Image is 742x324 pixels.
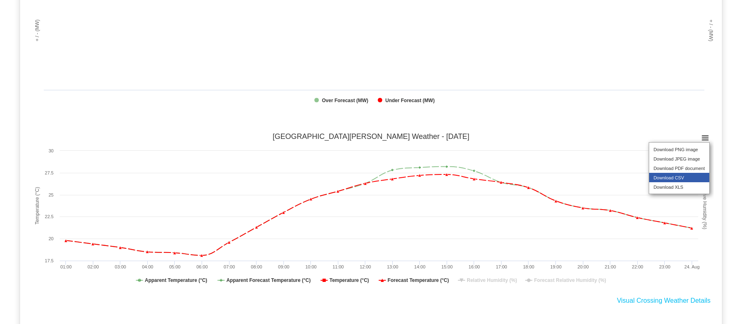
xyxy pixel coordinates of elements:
[649,163,709,173] li: Download PDF document
[617,297,711,304] a: Visual Crossing Weather Details
[115,264,126,269] text: 03:00
[649,173,709,182] li: Download CSV
[684,264,699,269] tspan: 24. Aug
[196,264,208,269] text: 06:00
[49,192,54,197] text: 25
[273,132,470,141] tspan: [GEOGRAPHIC_DATA][PERSON_NAME] Weather - [DATE]
[224,264,235,269] text: 07:00
[226,277,310,283] tspan: Apparent Forecast Temperature (°C)
[578,264,589,269] text: 20:00
[142,264,153,269] text: 04:00
[251,264,262,269] text: 08:00
[469,264,480,269] text: 16:00
[49,148,54,153] text: 30
[632,264,643,269] text: 22:00
[605,264,616,269] text: 21:00
[550,264,562,269] text: 19:00
[523,264,535,269] text: 18:00
[414,264,426,269] text: 14:00
[387,264,398,269] text: 13:00
[333,264,344,269] text: 11:00
[45,258,54,263] text: 17.5
[88,264,99,269] text: 02:00
[659,264,670,269] text: 23:00
[34,20,40,42] tspan: + / - (MW)
[45,214,54,219] text: 22.5
[708,20,714,42] tspan: + / - (MW)
[467,277,517,283] tspan: Relative Humidity (%)
[388,277,449,283] tspan: Forecast Temperature (°C)
[61,264,72,269] text: 01:00
[702,182,708,229] tspan: Relative Humidity (%)
[385,98,435,103] tspan: Under Forecast (MW)
[649,145,709,154] li: Download PNG image
[34,187,40,225] tspan: Temperature (°C)
[305,264,317,269] text: 10:00
[649,154,709,163] li: Download JPEG image
[360,264,371,269] text: 12:00
[649,182,709,192] li: Download XLS
[145,277,207,283] tspan: Apparent Temperature (°C)
[441,264,453,269] text: 15:00
[496,264,507,269] text: 17:00
[534,277,606,283] tspan: Forecast Relative Humidity (%)
[322,98,368,103] tspan: Over Forecast (MW)
[278,264,290,269] text: 09:00
[329,277,369,283] tspan: Temperature (°C)
[49,236,54,241] text: 20
[45,170,54,175] text: 27.5
[169,264,181,269] text: 05:00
